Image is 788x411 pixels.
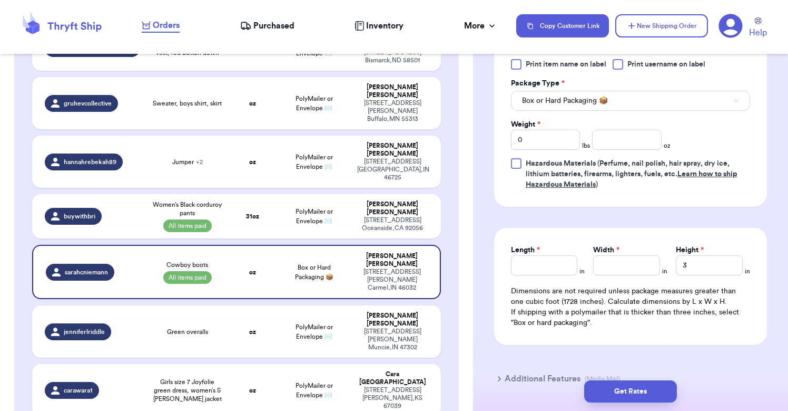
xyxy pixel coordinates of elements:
div: Dimensions are not required unless package measures greater than one cubic foot (1728 inches). Ca... [511,286,750,328]
div: Cara [GEOGRAPHIC_DATA] [357,370,428,386]
span: Box or Hard Packaging 📦 [522,95,608,106]
span: Box or Hard Packaging 📦 [295,264,333,280]
div: [STREET_ADDRESS] Oceanside , CA 92056 [357,216,428,232]
strong: oz [249,269,256,275]
div: [STREET_ADDRESS] Bismarck , ND 58501 [357,49,428,64]
span: PolyMailer or Envelope ✉️ [295,208,333,224]
span: Jumper [172,158,203,166]
div: [PERSON_NAME] [PERSON_NAME] [357,83,428,99]
div: [PERSON_NAME] [PERSON_NAME] [357,252,427,268]
label: Weight [511,119,540,130]
span: All items paid [163,219,212,232]
a: Inventory [354,20,403,32]
span: Inventory [366,20,403,32]
strong: oz [249,100,256,107]
span: in [662,267,667,275]
a: Help [749,17,767,39]
div: [STREET_ADDRESS][PERSON_NAME] Carmel , IN 46032 [357,268,427,292]
label: Height [676,245,704,255]
span: Print item name on label [526,59,606,70]
span: carawara1 [64,386,93,395]
strong: oz [249,329,256,335]
div: [STREET_ADDRESS][PERSON_NAME] Muncie , IN 47302 [357,328,428,351]
span: PolyMailer or Envelope ✉️ [295,383,333,398]
div: More [464,20,497,32]
button: Box or Hard Packaging 📦 [511,91,750,111]
p: If shipping with a polymailer that is thicker than three inches, select "Box or hard packaging". [511,307,750,328]
span: buywithbri [64,212,95,221]
strong: oz [249,159,256,165]
a: Purchased [240,20,294,32]
label: Package Type [511,78,565,89]
button: Get Rates [584,380,677,403]
div: [STREET_ADDRESS] [GEOGRAPHIC_DATA] , IN 46725 [357,158,428,181]
div: [STREET_ADDRESS] [PERSON_NAME] , KS 67039 [357,386,428,410]
div: [PERSON_NAME] [PERSON_NAME] [357,142,428,158]
span: PolyMailer or Envelope ✉️ [295,95,333,111]
span: PolyMailer or Envelope ✉️ [295,324,333,340]
a: Orders [142,19,180,33]
span: Green overalls [167,328,208,336]
span: Orders [153,19,180,32]
span: hannahrebekah89 [64,158,116,166]
span: Girls size 7 Joyfolie green dress, women’s S [PERSON_NAME] jacket [153,378,222,403]
span: Help [749,26,767,39]
div: [STREET_ADDRESS][PERSON_NAME] Buffalo , MN 55313 [357,99,428,123]
span: All items paid [163,271,212,284]
span: in [745,267,750,275]
span: lbs [582,141,590,150]
label: Length [511,245,540,255]
span: + 2 [196,159,203,165]
div: [PERSON_NAME] [PERSON_NAME] [357,312,428,328]
span: sarahcniemann [65,268,108,276]
span: Cowboy boots [166,261,208,269]
span: PolyMailer or Envelope ✉️ [295,154,333,170]
button: Copy Customer Link [516,14,609,37]
strong: oz [249,387,256,394]
span: gruhevcollective [64,99,112,108]
span: jenniferlriddle [64,328,105,336]
span: Women’s Black corduroy pants [153,200,222,217]
strong: 31 oz [246,213,259,219]
span: in [579,267,585,275]
span: (Perfume, nail polish, hair spray, dry ice, lithium batteries, firearms, lighters, fuels, etc. ) [526,160,737,188]
span: Hazardous Materials [526,160,596,167]
div: [PERSON_NAME] [PERSON_NAME] [357,200,428,216]
span: Sweater, boys shirt, skirt [153,99,222,108]
span: oz [664,141,671,150]
span: Print username on label [627,59,705,70]
button: New Shipping Order [615,14,708,37]
span: Purchased [253,20,294,32]
label: Width [593,245,619,255]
